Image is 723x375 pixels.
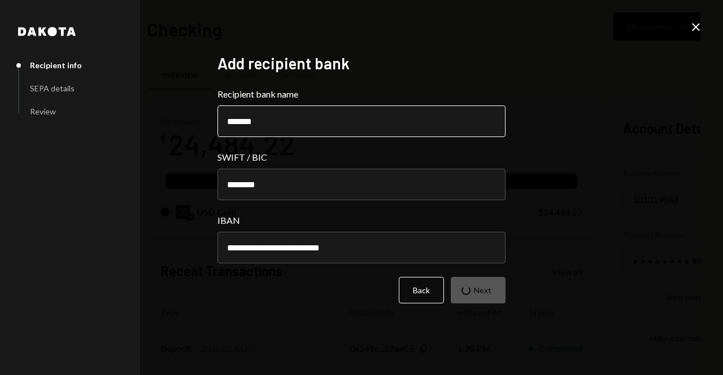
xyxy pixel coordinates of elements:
[399,277,444,303] button: Back
[30,83,75,93] div: SEPA details
[217,52,506,74] h2: Add recipient bank
[217,214,506,227] label: IBAN
[217,87,506,101] label: Recipient bank name
[30,60,82,70] div: Recipient info
[30,107,56,116] div: Review
[217,151,506,164] label: SWIFT / BIC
